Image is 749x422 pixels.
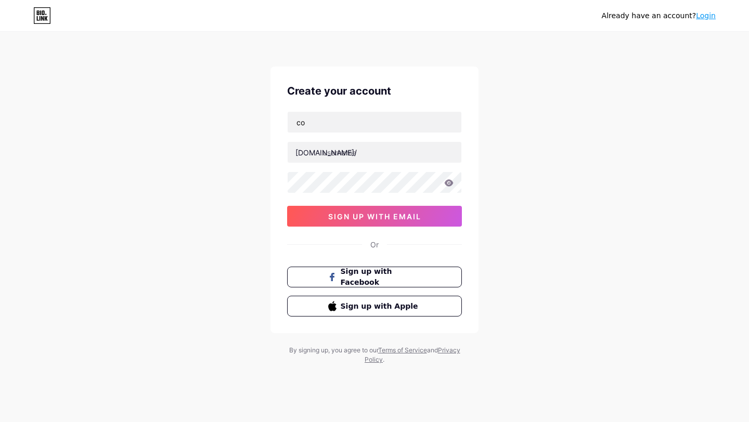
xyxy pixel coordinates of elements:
input: username [288,142,461,163]
div: Already have an account? [602,10,716,21]
button: sign up with email [287,206,462,227]
span: Sign up with Apple [341,301,421,312]
a: Terms of Service [378,346,427,354]
span: sign up with email [328,212,421,221]
button: Sign up with Facebook [287,267,462,287]
a: Login [696,11,716,20]
input: Email [288,112,461,133]
div: Or [370,239,379,250]
span: Sign up with Facebook [341,266,421,288]
button: Sign up with Apple [287,296,462,316]
div: By signing up, you agree to our and . [286,346,463,364]
div: [DOMAIN_NAME]/ [295,147,357,158]
div: Create your account [287,83,462,99]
